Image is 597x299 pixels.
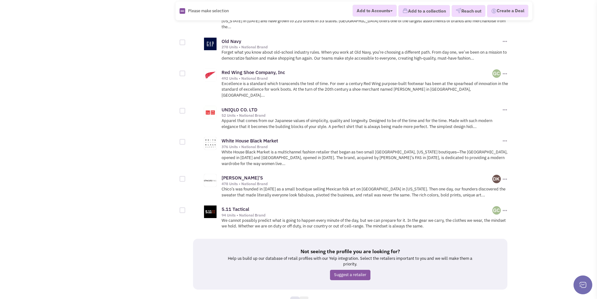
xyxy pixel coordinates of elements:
[222,50,508,61] p: Forget what you know about old-school industry rules. When you work at Old Navy, you’re choosing ...
[222,181,493,186] div: 478 Units • National Brand
[222,144,501,149] div: 376 Units • National Brand
[222,113,501,118] div: 52 Units • National Brand
[222,186,508,198] p: Chico’s was founded in [DATE] as a small boutique selling Mexican folk art on [GEOGRAPHIC_DATA] i...
[353,5,397,17] button: Add to Accounts
[222,149,508,167] p: White House Black Market is a multichannel fashion retailer that began as two small [GEOGRAPHIC_D...
[222,138,278,144] a: White House Black Market
[456,8,461,13] img: VectorPaper_Plane.png
[492,69,501,78] img: 4gsb4SvoTEGolcWcxLFjKw.png
[222,13,508,30] p: Tillys is a leading specialty retailer in the action sports industry selling clothing, shoes, and...
[402,8,408,13] img: icon-collection-lavender.png
[452,5,485,17] button: Reach out
[492,206,501,215] img: 4gsb4SvoTEGolcWcxLFjKw.png
[491,8,497,14] img: Deal-Dollar.png
[222,218,508,229] p: We cannot possibly predict what is going to happen every minute of the day, but we can prepare fo...
[222,69,285,75] a: Red Wing Shoe Company, Inc
[222,206,249,212] a: 5.11 Tactical
[492,175,501,183] img: il1DiCgSDUaTHjpocizYYg.png
[330,270,370,280] a: Suggest a retailer
[222,213,493,218] div: 94 Units • National Brand
[222,118,508,130] p: Apparel that comes from our Japanese values of simplicity, quality and longevity. Designed to be ...
[224,248,476,254] h5: Not seeing the profile you are looking for?
[222,76,493,81] div: 492 Units • National Brand
[222,175,263,181] a: [PERSON_NAME]'S
[222,81,508,99] p: Excellence is a standard which transcends the test of time. For over a century Red Wing purpose-b...
[222,1,233,7] a: Tillys
[487,5,528,17] button: Create a Deal
[188,8,229,13] span: Please make selection
[224,256,476,267] p: Help us build up our database of retail profiles with our Yelp integration. Select the retailers ...
[180,8,185,14] img: Rectangle.png
[222,107,257,113] a: UNIQLO CO. LTD
[222,38,241,44] a: Old Navy
[398,5,450,17] button: Add to a collection
[222,45,501,50] div: 278 Units • National Brand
